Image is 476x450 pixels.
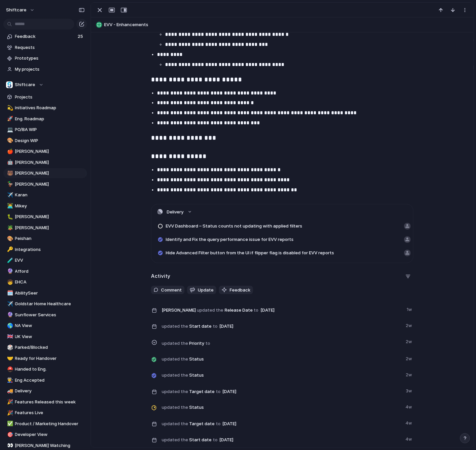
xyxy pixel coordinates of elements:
[3,310,87,320] a: 🔮Sunflower Services
[7,246,12,253] div: 🔑
[3,321,87,331] a: 🌎NA View
[218,322,236,330] span: [DATE]
[15,312,85,318] span: Sunflower Services
[7,267,12,275] div: 🔮
[15,55,85,62] span: Prototypes
[15,333,85,340] span: UK View
[161,287,182,294] span: Comment
[7,191,12,199] div: ✈️
[406,354,413,362] span: 2w
[6,213,13,220] button: 🐛
[6,235,13,242] button: 🎨
[6,257,13,264] button: 🧪
[7,170,12,177] div: 🐻
[3,114,87,124] div: 🚀Eng. Roadmap
[7,202,12,210] div: 👨‍💻
[6,442,13,449] button: 👀
[3,190,87,200] div: ✈️Karan
[7,115,12,123] div: 🚀
[7,300,12,308] div: ✈️
[166,223,302,230] span: EVV Dashboard – Status counts not updating with applied filters
[3,179,87,189] a: 🦆[PERSON_NAME]
[3,408,87,418] div: 🎉Features Live
[162,419,401,429] span: Target date
[15,81,35,88] span: Shiftcare
[7,180,12,188] div: 🦆
[7,148,12,155] div: 🍎
[7,104,12,112] div: 💫
[154,233,411,246] a: Identify and Fix the query performance issue for EVV reports
[3,125,87,135] div: 💻PO/BA WIP
[94,19,470,30] button: EVV - Enhancements
[6,409,13,416] button: 🎉
[3,342,87,352] a: 🎲Parked/Blocked
[3,201,87,211] a: 👨‍💻Mikey
[7,431,12,439] div: 🎯
[3,234,87,244] a: 🎨Peishan
[3,157,87,168] a: 🤖[PERSON_NAME]
[162,386,402,396] span: Target date
[7,355,12,362] div: 🤝
[6,366,13,373] button: ⛑️
[15,105,85,111] span: Initiatives Roadmap
[3,299,87,309] div: ✈️Goldstar Home Healthcare
[6,192,13,198] button: ✈️
[15,442,85,449] span: [PERSON_NAME] Watching
[3,64,87,74] a: My projects
[216,421,221,427] span: to
[15,159,85,166] span: [PERSON_NAME]
[7,137,12,144] div: 🎨
[6,246,13,253] button: 🔑
[3,332,87,342] div: 🇬🇧UK View
[406,370,413,378] span: 2w
[406,337,413,345] span: 2w
[218,436,236,444] span: [DATE]
[15,148,85,155] span: [PERSON_NAME]
[162,437,188,443] span: updated the
[15,366,85,373] span: Handed to Eng.
[3,397,87,407] div: 🎉Features Released this week
[6,116,13,122] button: 🚀
[6,203,13,209] button: 👨‍💻
[3,168,87,178] div: 🐻[PERSON_NAME]
[406,386,413,394] span: 3w
[6,224,13,231] button: 🪴
[6,268,13,275] button: 🔮
[7,213,12,221] div: 🐛
[7,420,12,428] div: ✅
[221,388,239,396] span: [DATE]
[6,344,13,351] button: 🎲
[104,21,470,28] span: EVV - Enhancements
[6,148,13,155] button: 🍎
[15,246,85,253] span: Integrations
[6,290,13,297] button: 🗓️
[162,321,402,331] span: Start date
[6,301,13,307] button: ✈️
[198,287,214,294] span: Update
[3,212,87,222] a: 🐛[PERSON_NAME]
[3,430,87,440] a: 🎯Developer View
[166,236,294,243] span: Identify and Fix the query performance issue for EVV reports
[3,136,87,146] div: 🎨Design WIP
[15,224,85,231] span: [PERSON_NAME]
[3,92,87,102] a: Projects
[3,43,87,53] a: Requests
[162,340,188,347] span: updated the
[7,235,12,243] div: 🎨
[3,31,87,42] a: Feedback25
[7,344,12,351] div: 🎲
[3,277,87,287] div: 🧒EHCA
[254,307,259,314] span: to
[206,340,210,347] span: to
[3,375,87,385] div: 👨‍🏭Eng Accepted
[6,421,13,427] button: ✅
[15,268,85,275] span: Afford
[162,354,402,364] span: Status
[6,399,13,405] button: 🎉
[7,289,12,297] div: 🗓️
[15,170,85,177] span: [PERSON_NAME]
